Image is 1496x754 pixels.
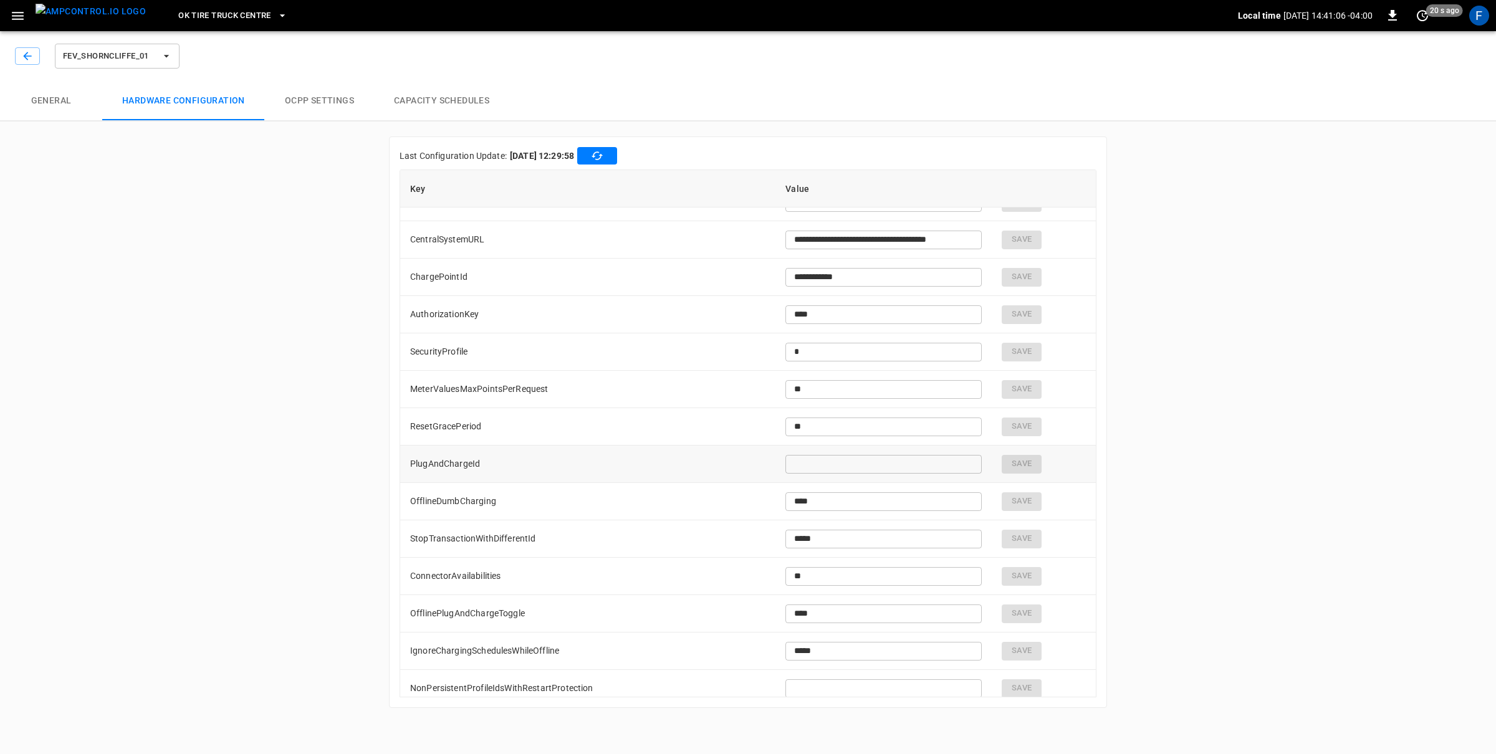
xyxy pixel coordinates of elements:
button: FEV_Shorncliffe_01 [55,44,180,69]
span: FEV_Shorncliffe_01 [63,49,155,64]
b: [DATE] 12:29:58 [510,150,574,162]
td: CentralSystemURL [400,221,775,259]
td: ConnectorAvailabilities [400,558,775,595]
button: Hardware configuration [102,81,265,121]
td: MeterValuesMaxPointsPerRequest [400,371,775,408]
td: IgnoreChargingSchedulesWhileOffline [400,632,775,670]
td: NonPersistentProfileIdsWithRestartProtection [400,670,775,707]
p: Local time [1238,9,1281,22]
td: AuthorizationKey [400,296,775,333]
button: Capacity Schedules [374,81,509,121]
p: [DATE] 14:41:06 -04:00 [1283,9,1373,22]
img: ampcontrol.io logo [36,4,146,19]
th: Value [775,170,992,208]
span: 20 s ago [1426,4,1463,17]
div: profile-icon [1469,6,1489,26]
span: OK Tire Truck Centre [178,9,271,23]
td: PlugAndChargeId [400,446,775,483]
td: StopTransactionWithDifferentId [400,520,775,558]
button: OCPP settings [265,81,374,121]
td: ResetGracePeriod [400,408,775,446]
button: set refresh interval [1412,6,1432,26]
p: Last Configuration Update: [400,150,507,162]
td: OfflineDumbCharging [400,483,775,520]
th: Key [400,170,775,208]
td: SecurityProfile [400,333,775,371]
button: OK Tire Truck Centre [173,4,292,28]
td: ChargePointId [400,259,775,296]
td: OfflinePlugAndChargeToggle [400,595,775,632]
